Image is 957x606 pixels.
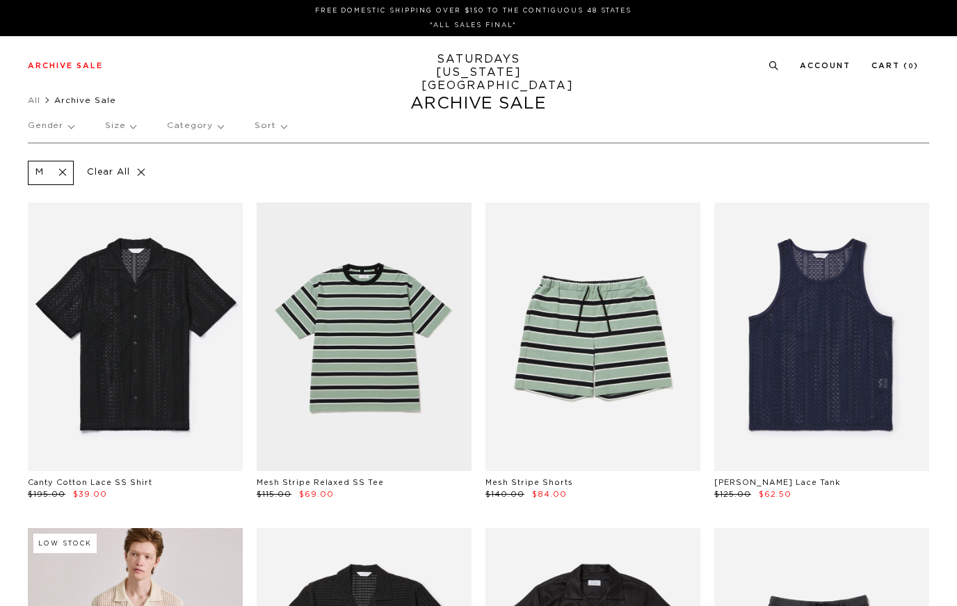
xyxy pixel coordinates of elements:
span: $69.00 [299,491,334,498]
a: Canty Cotton Lace SS Shirt [28,479,152,486]
span: $140.00 [485,491,524,498]
a: [PERSON_NAME] Lace Tank [714,479,840,486]
a: All [28,96,40,104]
span: $115.00 [257,491,291,498]
span: Archive Sale [54,96,116,104]
a: SATURDAYS[US_STATE][GEOGRAPHIC_DATA] [421,53,536,93]
p: M [35,167,44,179]
span: $195.00 [28,491,65,498]
a: Cart (0) [871,62,919,70]
p: Category [167,110,223,142]
p: Clear All [81,161,152,185]
p: Sort [255,110,286,142]
a: Account [800,62,851,70]
a: Mesh Stripe Shorts [485,479,573,486]
span: $84.00 [532,491,567,498]
a: Archive Sale [28,62,103,70]
span: $62.50 [759,491,791,498]
a: Mesh Stripe Relaxed SS Tee [257,479,384,486]
div: Low Stock [33,534,97,553]
p: *ALL SALES FINAL* [33,20,913,31]
span: $125.00 [714,491,751,498]
p: Gender [28,110,74,142]
p: Size [105,110,136,142]
span: $39.00 [73,491,107,498]
p: FREE DOMESTIC SHIPPING OVER $150 TO THE CONTIGUOUS 48 STATES [33,6,913,16]
small: 0 [908,63,914,70]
